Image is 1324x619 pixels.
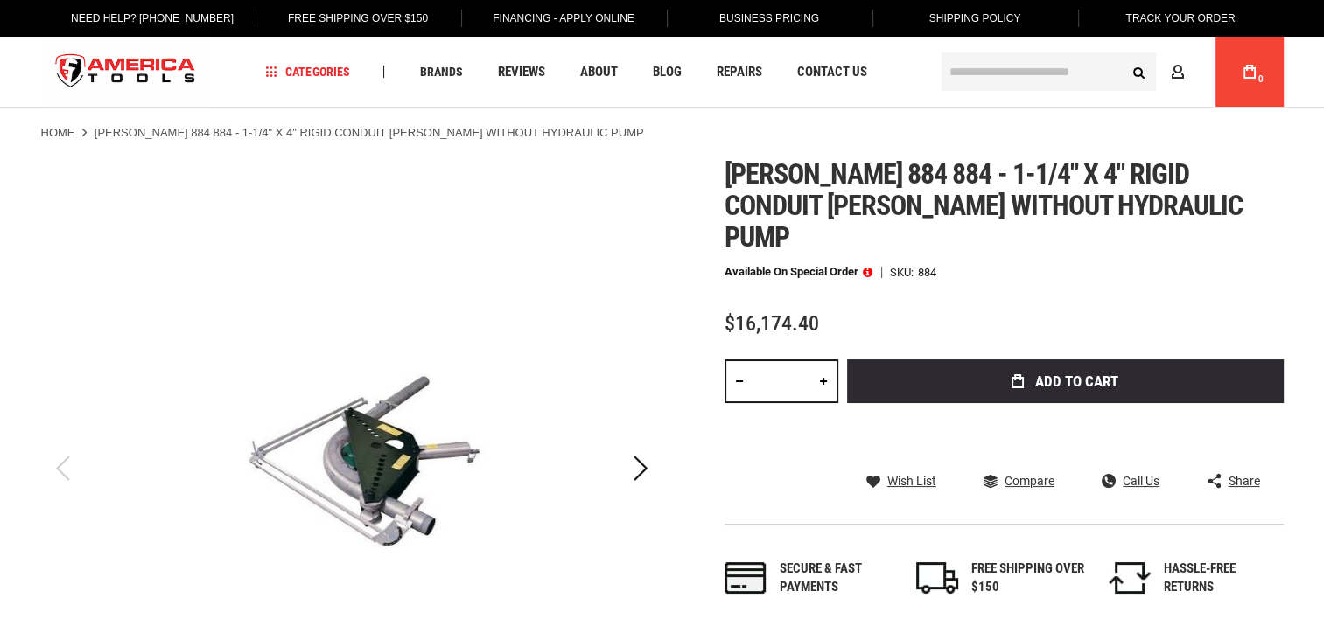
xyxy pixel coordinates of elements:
span: Repairs [716,66,761,79]
a: Home [41,125,75,141]
a: Contact Us [788,60,874,84]
span: Reviews [497,66,544,79]
strong: [PERSON_NAME] 884 884 - 1-1/4" X 4" RIGID CONDUIT [PERSON_NAME] WITHOUT HYDRAULIC PUMP [95,126,644,139]
span: Blog [652,66,681,79]
span: Share [1228,475,1259,487]
a: 0 [1233,37,1266,107]
span: Brands [419,66,462,78]
a: Call Us [1102,473,1159,489]
a: Categories [257,60,357,84]
span: 0 [1258,74,1264,84]
strong: SKU [890,267,918,278]
a: Reviews [489,60,552,84]
button: Add to Cart [847,359,1284,403]
span: Shipping Policy [929,12,1021,24]
div: 884 [918,267,936,278]
img: returns [1109,562,1151,594]
a: Brands [411,60,470,84]
div: FREE SHIPPING OVER $150 [971,560,1085,597]
span: $16,174.40 [725,311,819,336]
span: About [579,66,617,79]
img: shipping [916,562,958,594]
span: Add to Cart [1035,374,1118,389]
span: [PERSON_NAME] 884 884 - 1-1/4" x 4" rigid conduit [PERSON_NAME] without hydraulic pump [725,157,1243,254]
div: Secure & fast payments [780,560,893,597]
img: payments [725,562,767,594]
a: About [571,60,625,84]
a: Blog [644,60,689,84]
button: Search [1123,55,1156,88]
span: Contact Us [796,66,866,79]
div: HASSLE-FREE RETURNS [1164,560,1278,597]
span: Call Us [1123,475,1159,487]
a: Compare [984,473,1054,489]
span: Wish List [887,475,936,487]
a: Repairs [708,60,769,84]
span: Compare [1005,475,1054,487]
p: Available on Special Order [725,266,872,278]
a: store logo [41,39,211,105]
span: Categories [265,66,349,78]
a: Wish List [866,473,936,489]
img: America Tools [41,39,211,105]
